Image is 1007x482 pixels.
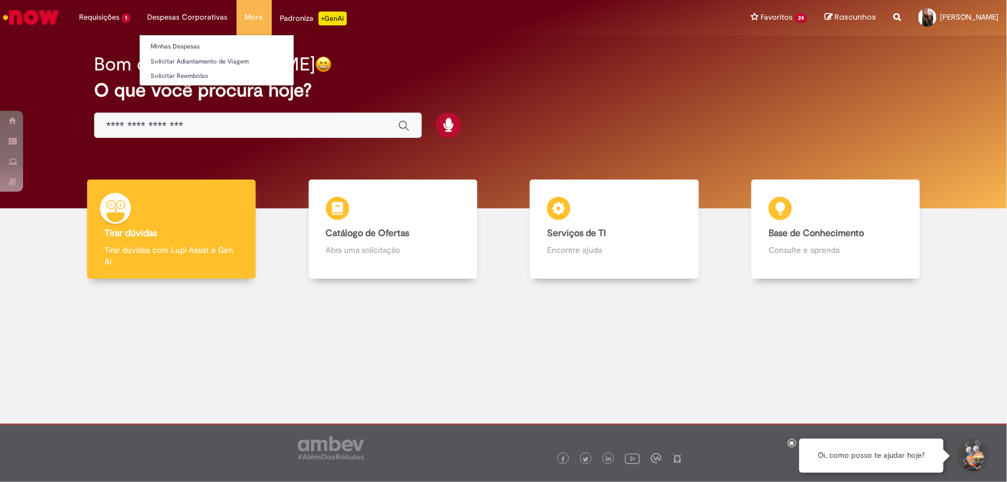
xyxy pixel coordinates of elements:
[955,439,990,473] button: Iniciar Conversa de Suporte
[326,244,460,256] p: Abra uma solicitação
[122,13,130,23] span: 1
[583,457,589,462] img: logo_footer_twitter.png
[140,70,294,83] a: Solicitar Reembolso
[282,180,504,279] a: Catálogo de Ofertas Abra uma solicitação
[140,40,294,53] a: Minhas Despesas
[280,12,347,25] div: Padroniza
[504,180,725,279] a: Serviços de TI Encontre ajuda
[825,12,876,23] a: Rascunhos
[148,12,228,23] span: Despesas Corporativas
[298,436,364,459] img: logo_footer_ambev_rotulo_gray.png
[547,227,606,239] b: Serviços de TI
[799,439,944,473] div: Oi, como posso te ajudar hoje?
[94,54,315,74] h2: Bom dia, [PERSON_NAME]
[547,244,681,256] p: Encontre ajuda
[61,180,282,279] a: Tirar dúvidas Tirar dúvidas com Lupi Assist e Gen Ai
[326,227,410,239] b: Catálogo de Ofertas
[625,451,640,466] img: logo_footer_youtube.png
[725,180,946,279] a: Base de Conhecimento Consulte e aprenda
[94,80,913,100] h2: O que você procura hoje?
[672,453,683,464] img: logo_footer_naosei.png
[769,244,903,256] p: Consulte e aprenda
[140,55,294,68] a: Solicitar Adiantamento de Viagem
[606,456,612,463] img: logo_footer_linkedin.png
[651,453,661,464] img: logo_footer_workplace.png
[315,56,332,73] img: happy-face.png
[104,244,238,267] p: Tirar dúvidas com Lupi Assist e Gen Ai
[769,227,864,239] b: Base de Conhecimento
[560,457,566,462] img: logo_footer_facebook.png
[104,227,157,239] b: Tirar dúvidas
[795,13,807,23] span: 24
[245,12,263,23] span: More
[319,12,347,25] p: +GenAi
[1,6,61,29] img: ServiceNow
[940,12,998,22] span: [PERSON_NAME]
[761,12,792,23] span: Favoritos
[79,12,119,23] span: Requisições
[834,12,876,23] span: Rascunhos
[139,35,294,86] ul: Despesas Corporativas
